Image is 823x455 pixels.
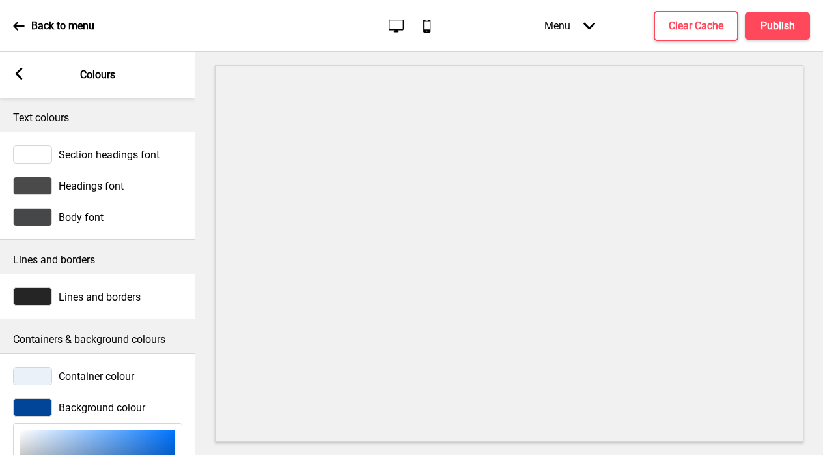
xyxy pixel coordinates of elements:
p: Back to menu [31,19,94,33]
span: Section headings font [59,149,160,161]
span: Lines and borders [59,291,141,303]
p: Text colours [13,111,182,125]
div: Container colour [13,367,182,385]
a: Back to menu [13,8,94,44]
div: Body font [13,208,182,226]
div: Menu [531,7,608,45]
div: Headings font [13,177,182,195]
div: Background colour [13,398,182,417]
p: Containers & background colours [13,332,182,347]
p: Colours [80,68,115,82]
div: Section headings font [13,145,182,164]
span: Container colour [59,370,134,383]
p: Lines and borders [13,253,182,267]
h4: Clear Cache [669,19,723,33]
span: Body font [59,211,104,224]
h4: Publish [760,19,795,33]
button: Publish [745,12,810,40]
div: Lines and borders [13,287,182,306]
button: Clear Cache [654,11,738,41]
span: Background colour [59,402,145,414]
span: Headings font [59,180,124,192]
